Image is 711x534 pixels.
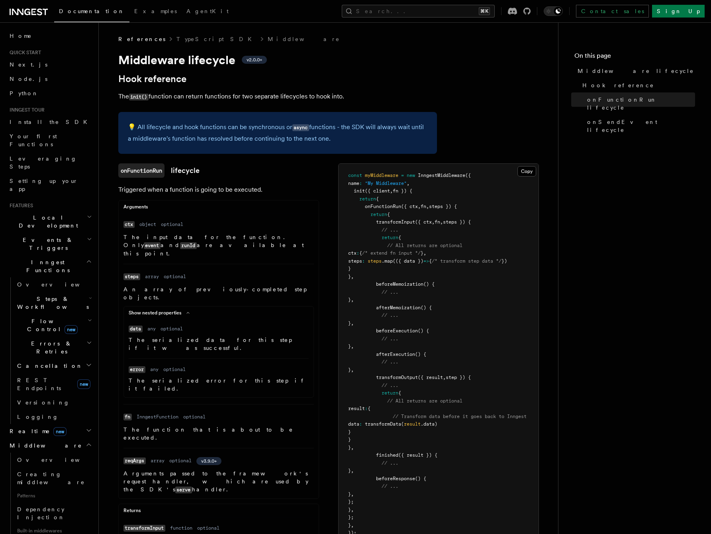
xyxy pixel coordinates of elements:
span: finished [376,452,398,458]
p: The serialized data for this step if it was successful. [129,336,309,352]
span: beforeExecution [376,328,418,334]
a: Your first Functions [6,129,94,151]
span: // ... [382,483,398,489]
span: Node.js [10,76,47,82]
dd: InngestFunction [137,414,178,420]
button: Errors & Retries [14,336,94,359]
span: , [351,522,354,528]
div: Inngest Functions [6,277,94,424]
span: // ... [382,289,398,295]
p: The serialized error for this step if it failed. [129,377,309,393]
span: , [351,491,354,497]
code: data [129,326,143,332]
span: ({ ctx [401,204,418,209]
button: Local Development [6,210,94,233]
span: Inngest Functions [6,258,86,274]
span: return [359,196,376,202]
span: } [348,367,351,373]
span: name [348,181,359,186]
span: InngestMiddleware [418,173,465,178]
a: Leveraging Steps [6,151,94,174]
a: Hook reference [118,73,186,84]
span: , [351,344,354,349]
span: fn [435,219,440,225]
span: afterExecution [376,351,415,357]
span: Python [10,90,39,96]
span: result [348,406,365,411]
span: , [351,445,354,450]
span: // ... [382,312,398,318]
p: Arguments passed to the framework's request handler, which are used by the SDK's handler. [123,469,314,494]
span: new [53,427,67,436]
span: Versioning [17,399,70,406]
p: The function that is about to be executed. [123,426,314,442]
span: ( [401,421,404,427]
span: // ... [382,227,398,233]
span: transformOutput [376,375,418,380]
span: , [426,204,429,209]
span: { [429,258,432,264]
kbd: ⌘K [479,7,490,15]
a: onFunctionRunlifecycle [118,163,200,178]
span: .map [382,258,393,264]
span: myMiddleware [365,173,398,178]
span: () { [415,351,426,357]
span: Documentation [59,8,125,14]
span: () { [415,476,426,481]
p: Triggered when a function is going to be executed. [118,184,319,195]
a: Contact sales [576,5,649,18]
a: Logging [14,410,94,424]
code: runId [180,242,197,249]
code: reqArgs [123,457,146,464]
span: () { [421,305,432,310]
dd: function [170,525,192,531]
span: Hook reference [582,81,654,89]
button: Copy [517,166,536,177]
span: new [77,379,90,389]
span: } [348,320,351,326]
span: } [348,344,351,349]
code: transformInput [123,525,165,532]
span: "My Middleware" [365,181,407,186]
a: Next.js [6,57,94,72]
span: (({ data }) [393,258,423,264]
button: Steps & Workflows [14,292,94,314]
span: }) [501,258,507,264]
span: Logging [17,414,59,420]
span: Steps & Workflows [14,295,89,311]
span: Next.js [10,61,47,68]
div: Returns [119,507,319,517]
span: ({ result [418,375,443,380]
span: }; [348,514,354,520]
a: Versioning [14,395,94,410]
span: new [65,325,78,334]
span: } [348,437,351,442]
span: } [348,274,351,279]
span: ({ client [365,188,390,194]
a: Examples [129,2,182,22]
span: = [401,173,404,178]
span: } [348,297,351,302]
span: }; [348,499,354,505]
span: { [368,406,370,411]
span: beforeResponse [376,476,415,481]
span: // ... [382,336,398,342]
a: Middleware lifecycle [574,64,695,78]
code: init() [129,94,149,100]
span: steps [348,258,362,264]
a: Dependency Injection [14,502,94,524]
span: /* extend fn input */ [362,250,421,256]
span: Middleware lifecycle [578,67,694,75]
span: step }) { [446,375,471,380]
span: Creating middleware [17,471,85,485]
span: fn }) { [393,188,412,194]
span: Overview [17,281,99,288]
dd: optional [163,366,186,373]
dd: object [139,221,156,228]
p: An array of previously-completed step objects. [123,285,314,301]
span: const [348,173,362,178]
span: transformInput [376,219,415,225]
span: Features [6,202,33,209]
span: { [359,250,362,256]
span: Events & Triggers [6,236,87,252]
